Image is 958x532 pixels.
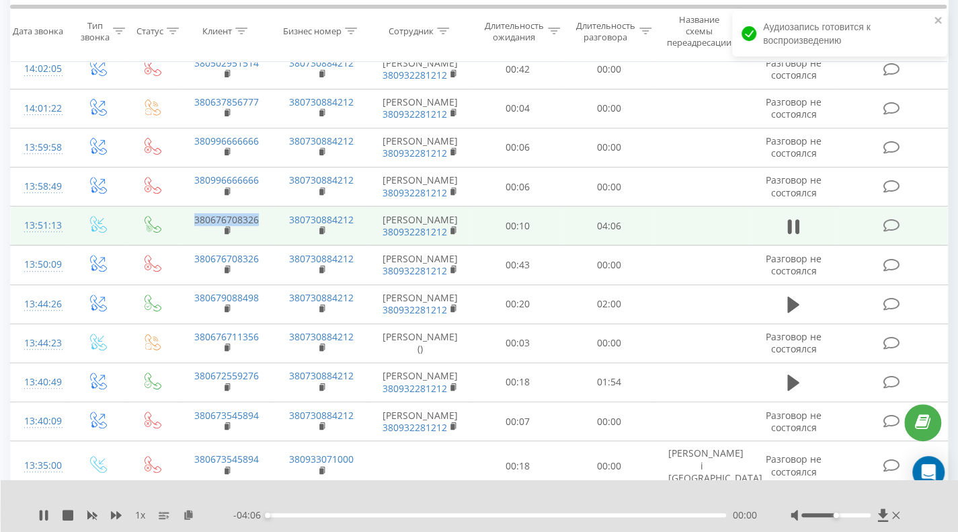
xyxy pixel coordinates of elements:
div: Аудиозапись готовится к воспроизведению [732,11,947,56]
span: Разговор не состоялся [766,453,822,478]
a: 380996666666 [194,135,259,147]
span: Разговор не состоялся [766,96,822,120]
span: Разговор не состоялся [766,135,822,159]
a: 380676708326 [194,252,259,265]
a: 380933071000 [289,453,354,465]
a: 380996666666 [194,174,259,186]
a: 380730884212 [289,56,354,69]
td: 00:07 [471,402,563,441]
a: 380730884212 [289,291,354,304]
div: 14:02:05 [24,56,56,82]
div: Accessibility label [834,512,839,518]
a: 380932281212 [383,108,447,120]
a: 380730884212 [289,213,354,226]
div: Тип звонка [81,20,110,42]
td: 00:00 [563,128,654,167]
td: [PERSON_NAME] [369,402,471,441]
span: Разговор не состоялся [766,409,822,434]
td: 00:00 [563,89,654,128]
a: 380730884212 [289,174,354,186]
a: 380730884212 [289,252,354,265]
a: 380932281212 [383,421,447,434]
td: 00:18 [471,441,563,491]
td: 00:00 [563,441,654,491]
div: 14:01:22 [24,96,56,122]
span: 1 x [135,508,145,522]
td: 00:10 [471,206,563,245]
span: - 04:06 [233,508,268,522]
td: 00:06 [471,128,563,167]
span: Разговор не состоялся [766,252,822,277]
a: 380932281212 [383,264,447,277]
a: 380932281212 [383,303,447,316]
div: 13:58:49 [24,174,56,200]
div: 13:44:23 [24,330,56,356]
td: [PERSON_NAME] [369,89,471,128]
a: 380672559276 [194,369,259,382]
td: [PERSON_NAME] [369,50,471,89]
div: Длительность ожидания [483,20,544,42]
div: 13:51:13 [24,213,56,239]
td: [PERSON_NAME] [369,206,471,245]
div: Название схемы переадресации [666,14,731,48]
a: 380932281212 [383,382,447,395]
a: 380502951514 [194,56,259,69]
td: 00:00 [563,50,654,89]
div: 13:44:26 [24,291,56,317]
td: 00:18 [471,363,563,402]
a: 380730884212 [289,96,354,108]
td: [PERSON_NAME] [369,363,471,402]
td: 04:06 [563,206,654,245]
a: 380673545894 [194,453,259,465]
a: 380673545894 [194,409,259,422]
a: 380932281212 [383,225,447,238]
a: 380932281212 [383,69,447,81]
div: 13:59:58 [24,135,56,161]
a: 380730884212 [289,369,354,382]
div: 13:40:09 [24,408,56,434]
td: 00:06 [471,167,563,206]
td: 00:03 [471,324,563,363]
td: [PERSON_NAME] і [GEOGRAPHIC_DATA] [654,441,750,491]
div: Дата звонка [13,26,63,37]
a: 380730884212 [289,409,354,422]
td: 00:04 [471,89,563,128]
span: 00:00 [733,508,757,522]
a: 380932281212 [383,186,447,199]
a: 380676708326 [194,213,259,226]
div: 13:50:09 [24,252,56,278]
td: [PERSON_NAME] [369,167,471,206]
span: Разговор не состоялся [766,330,822,355]
span: Разговор не состоялся [766,56,822,81]
td: 00:20 [471,284,563,324]
td: 00:00 [563,324,654,363]
div: Open Intercom Messenger [912,456,945,488]
div: Длительность разговора [575,20,636,42]
a: 380730884212 [289,135,354,147]
td: [PERSON_NAME] [369,284,471,324]
div: Статус [136,26,163,37]
a: 380932281212 [383,147,447,159]
div: Accessibility label [265,512,270,518]
a: 380637856777 [194,96,259,108]
a: 380676711356 [194,330,259,343]
td: [PERSON_NAME] [369,245,471,284]
td: 02:00 [563,284,654,324]
div: Сотрудник [389,26,434,37]
div: 13:40:49 [24,369,56,395]
td: 00:00 [563,167,654,206]
span: Разговор не состоялся [766,174,822,198]
td: [PERSON_NAME] () [369,324,471,363]
td: 00:43 [471,245,563,284]
a: 380730884212 [289,330,354,343]
td: 00:00 [563,402,654,441]
td: 00:42 [471,50,563,89]
button: close [934,15,943,28]
div: Клиент [202,26,232,37]
div: Бизнес номер [283,26,342,37]
a: 380679088498 [194,291,259,304]
td: [PERSON_NAME] [369,128,471,167]
td: 01:54 [563,363,654,402]
td: 00:00 [563,245,654,284]
div: 13:35:00 [24,453,56,479]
